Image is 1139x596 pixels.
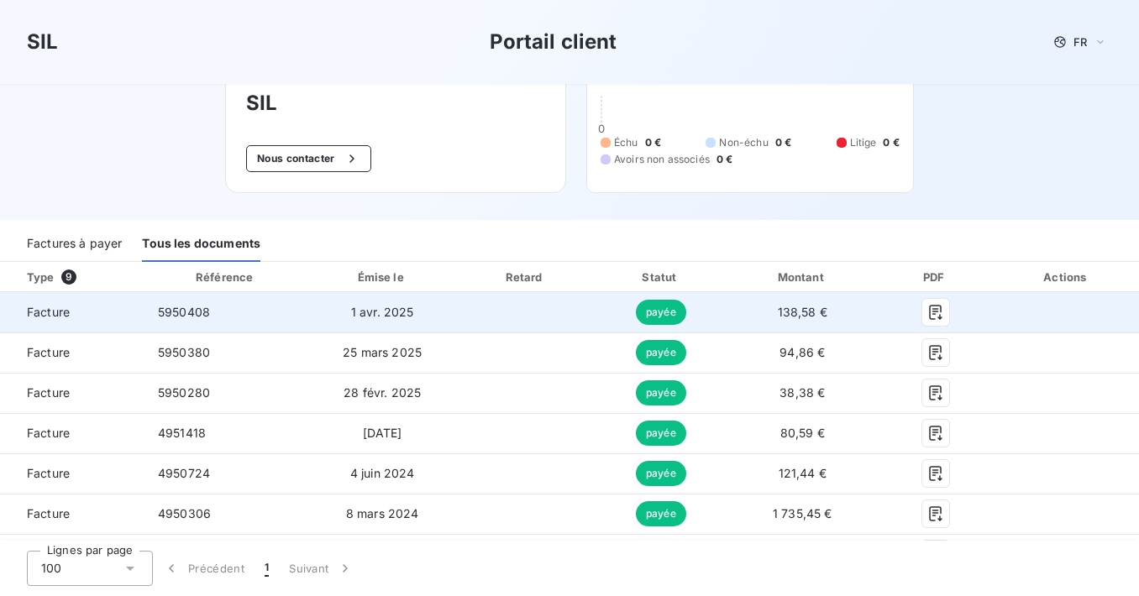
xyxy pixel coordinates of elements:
h3: SIL [246,88,545,118]
span: 0 € [775,135,791,150]
span: Facture [13,344,131,361]
span: 4 juin 2024 [350,466,415,480]
div: Type [17,269,141,285]
div: Retard [460,269,590,285]
button: 1 [255,551,279,586]
span: 25 mars 2025 [343,345,422,359]
div: PDF [880,269,991,285]
div: Émise le [311,269,454,285]
span: 121,44 € [779,466,827,480]
span: 1 [265,560,269,577]
span: 5950380 [158,345,210,359]
h3: SIL [27,27,58,57]
span: 38,38 € [779,385,825,400]
span: payée [636,380,686,405]
span: 1 avr. 2025 [351,305,414,319]
span: 138,58 € [778,305,827,319]
span: 5950408 [158,305,210,319]
span: Non-échu [719,135,768,150]
div: Statut [597,269,724,285]
button: Suivant [279,551,364,586]
span: FR [1073,35,1087,49]
span: 8 mars 2024 [346,506,419,520]
span: Échu [614,135,638,150]
span: [DATE] [363,426,402,440]
span: 94,86 € [779,345,825,359]
span: 28 févr. 2025 [344,385,421,400]
span: Facture [13,465,131,482]
span: 100 [41,560,61,577]
div: Actions [998,269,1136,285]
div: Référence [196,270,253,284]
span: payée [636,300,686,325]
span: 0 [598,122,605,135]
h3: Portail client [490,27,617,57]
span: payée [636,501,686,526]
span: payée [636,461,686,486]
span: 1 735,45 € [773,506,832,520]
span: Facture [13,384,131,401]
span: 9 [61,269,76,285]
span: 0 € [883,135,899,150]
div: Montant [732,269,874,285]
span: 5950280 [158,385,210,400]
span: Facture [13,304,131,321]
span: Litige [850,135,877,150]
button: Précédent [153,551,255,586]
span: Avoirs non associés [614,152,710,167]
span: 4950724 [158,466,210,480]
span: Facture [13,505,131,522]
span: 0 € [645,135,661,150]
span: Facture [13,425,131,442]
span: 4950306 [158,506,211,520]
span: 0 € [716,152,732,167]
span: 4951418 [158,426,206,440]
button: Nous contacter [246,145,370,172]
span: 80,59 € [780,426,825,440]
span: payée [636,421,686,446]
div: Tous les documents [142,227,260,262]
div: Factures à payer [27,227,122,262]
span: payée [636,340,686,365]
